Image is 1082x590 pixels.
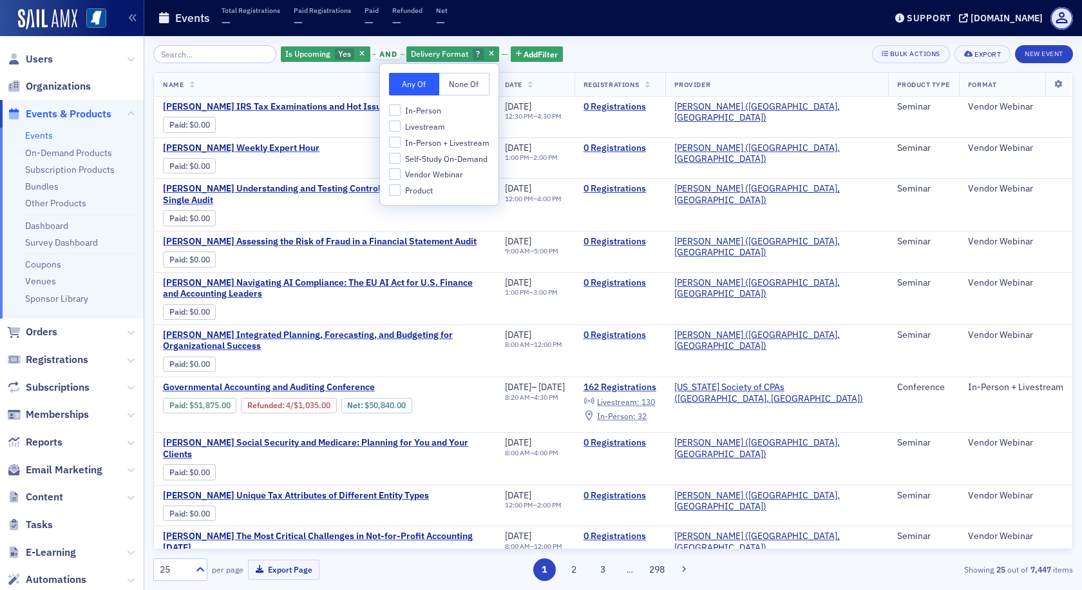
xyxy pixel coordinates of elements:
[897,329,950,341] div: Seminar
[163,531,487,553] a: [PERSON_NAME] The Most Critical Challenges in Not-for-Profit Accounting [DATE]
[389,153,401,164] input: Self-Study On-Demand
[505,542,530,551] time: 8:00 AM
[25,275,56,287] a: Venues
[365,15,374,30] span: —
[169,307,189,317] span: :
[247,400,286,410] span: :
[971,12,1043,24] div: [DOMAIN_NAME]
[169,509,189,518] span: :
[389,137,401,148] input: In-Person + Livestream
[1015,47,1073,59] a: New Event
[169,400,189,410] span: :
[562,558,585,581] button: 2
[248,560,319,580] button: Export Page
[890,50,940,57] div: Bulk Actions
[897,143,950,154] div: Seminar
[405,137,489,148] span: In-Person + Livestream
[86,8,106,28] img: SailAMX
[775,564,1073,575] div: Showing out of items
[674,490,879,513] a: [PERSON_NAME] ([GEOGRAPHIC_DATA], [GEOGRAPHIC_DATA])
[872,45,950,63] button: Bulk Actions
[25,181,59,192] a: Bundles
[389,137,489,148] label: In-Person + Livestream
[163,531,487,553] span: Surgent's The Most Critical Challenges in Not-for-Profit Accounting Today
[584,490,656,502] a: 0 Registrations
[169,120,189,130] span: :
[968,183,1063,195] div: Vendor Webinar
[163,464,216,480] div: Paid: 0 - $0
[189,120,210,130] span: $0.00
[584,101,656,113] a: 0 Registrations
[674,143,879,165] a: [PERSON_NAME] ([GEOGRAPHIC_DATA], [GEOGRAPHIC_DATA])
[26,52,53,66] span: Users
[372,49,404,59] button: and
[505,194,533,203] time: 12:00 PM
[405,105,441,116] span: In-Person
[247,400,282,410] a: Refunded
[505,489,531,501] span: [DATE]
[505,393,530,402] time: 8:20 AM
[534,340,562,349] time: 12:00 PM
[439,73,489,95] button: None Of
[163,251,216,267] div: Paid: 0 - $0
[7,79,91,93] a: Organizations
[169,255,189,264] span: :
[674,490,879,513] span: Surgent (Radnor, PA)
[163,490,429,502] span: Surgent's Unique Tax Attributes of Different Entity Types
[954,45,1011,63] button: Export
[505,530,531,542] span: [DATE]
[7,435,62,449] a: Reports
[389,121,489,132] label: Livestream
[505,288,558,297] div: –
[26,463,102,477] span: Email Marketing
[974,51,1001,58] div: Export
[163,183,487,206] span: Surgent's Understanding and Testing Control and Compliance in a Single Audit
[505,153,529,162] time: 1:00 PM
[674,183,879,206] a: [PERSON_NAME] ([GEOGRAPHIC_DATA], [GEOGRAPHIC_DATA])
[163,80,184,89] span: Name
[897,80,950,89] span: Product Type
[25,197,86,209] a: Other Products
[674,277,879,300] span: Surgent (Radnor, PA)
[25,147,112,159] a: On-Demand Products
[163,143,379,154] a: [PERSON_NAME] Weekly Expert Hour
[26,518,53,532] span: Tasks
[674,329,879,352] a: [PERSON_NAME] ([GEOGRAPHIC_DATA], [GEOGRAPHIC_DATA])
[674,329,879,352] span: Surgent (Radnor, PA)
[674,101,879,124] a: [PERSON_NAME] ([GEOGRAPHIC_DATA], [GEOGRAPHIC_DATA])
[18,9,77,30] img: SailAMX
[994,564,1007,575] strong: 25
[7,353,88,367] a: Registrations
[968,437,1063,449] div: Vendor Webinar
[294,6,351,15] p: Paid Registrations
[169,509,185,518] a: Paid
[77,8,106,30] a: View Homepage
[959,14,1047,23] button: [DOMAIN_NAME]
[163,382,379,393] span: Governmental Accounting and Auditing Conference
[524,48,558,60] span: Add Filter
[294,400,330,410] span: $1,035.00
[1015,45,1073,63] button: New Event
[389,153,489,164] label: Self-Study On-Demand
[222,15,231,30] span: —
[26,79,91,93] span: Organizations
[897,277,950,289] div: Seminar
[505,288,529,297] time: 1:00 PM
[222,6,280,15] p: Total Registrations
[534,393,558,402] time: 4:30 PM
[169,359,189,369] span: :
[153,45,276,63] input: Search…
[584,397,655,407] a: Livestream: 130
[537,194,562,203] time: 4:00 PM
[7,546,76,560] a: E-Learning
[163,329,487,352] span: Surgent's Integrated Planning, Forecasting, and Budgeting for Organizational Success
[674,236,879,259] span: Surgent (Radnor, PA)
[365,6,379,15] p: Paid
[674,236,879,259] a: [PERSON_NAME] ([GEOGRAPHIC_DATA], [GEOGRAPHIC_DATA])
[189,359,210,369] span: $0.00
[375,49,401,59] span: and
[189,400,231,410] span: $51,875.00
[169,359,185,369] a: Paid
[7,490,63,504] a: Content
[505,382,565,393] div: –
